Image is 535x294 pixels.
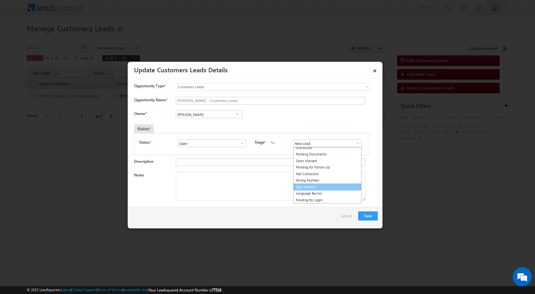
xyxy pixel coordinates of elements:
[294,145,361,151] a: Interested
[294,171,361,177] a: Not Contacted
[72,288,97,292] a: Contact Support
[294,177,361,184] a: Wrong Number
[352,140,360,147] a: Show All Items
[61,288,71,292] a: About
[293,140,362,147] input: Type to Search
[294,164,361,171] a: Pending for Follow-Up
[11,33,27,42] img: d_60004797649_company_0_60004797649
[176,83,370,91] a: Customers Leads
[358,212,378,220] button: Save
[87,196,116,205] em: Start Chat
[139,140,150,145] label: Status
[134,173,144,177] label: Notes
[176,111,242,118] input: Type to Search
[124,288,148,292] a: Acceptable Use
[33,33,107,42] div: Chat with us now
[104,3,120,18] div: Minimize live chat window
[294,190,361,197] a: Language Barrier
[237,140,245,147] a: Show All Items
[149,288,221,292] span: Your Leadsquared Account Number is
[134,65,228,74] a: Update Customers Leads Details
[212,288,221,292] span: 77516
[293,183,361,191] a: Sale Marked
[134,111,146,116] label: Owner
[233,111,241,118] a: Show All Items
[178,140,246,147] input: Type to Search
[341,212,355,224] a: Cancel
[255,140,264,145] label: Stage
[134,97,167,102] label: Opportunity Name
[134,124,154,133] div: Status
[176,84,344,90] span: Customers Leads
[134,83,164,89] span: Opportunity Type
[294,197,361,204] a: Pending for Login
[294,158,361,164] a: Sales Marked
[369,64,380,75] a: ×
[27,287,221,293] span: © 2025 LeadSquared | | | | |
[8,59,116,191] textarea: Type your message and hit 'Enter'
[134,159,153,164] label: Description
[294,151,361,158] a: Pending Documents
[98,288,123,292] a: Terms of Service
